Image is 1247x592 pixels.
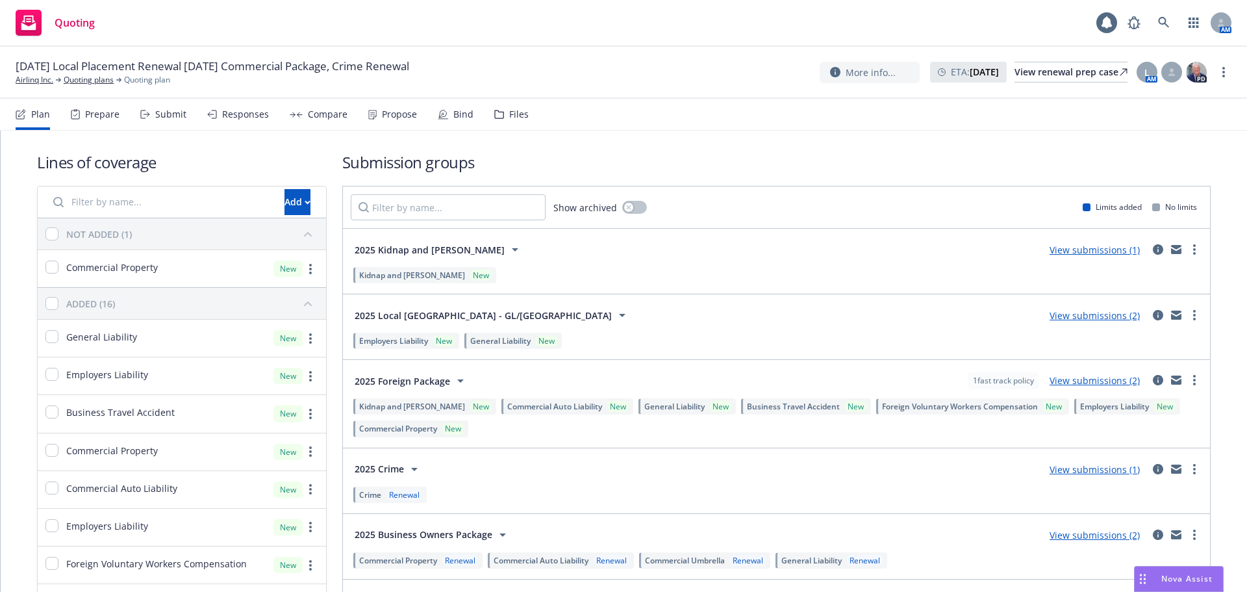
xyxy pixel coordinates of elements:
[355,374,450,388] span: 2025 Foreign Package
[66,519,148,533] span: Employers Liability
[845,401,866,412] div: New
[351,194,546,220] input: Filter by name...
[1154,401,1176,412] div: New
[1187,242,1202,257] a: more
[359,423,437,434] span: Commercial Property
[1168,527,1184,543] a: mail
[847,555,883,566] div: Renewal
[386,489,422,500] div: Renewal
[970,66,999,78] strong: [DATE]
[359,555,437,566] span: Commercial Property
[1150,372,1166,388] a: circleInformation
[442,555,478,566] div: Renewal
[882,401,1038,412] span: Foreign Voluntary Workers Compensation
[303,406,318,422] a: more
[342,151,1211,173] h1: Submission groups
[470,335,531,346] span: General Liability
[1050,463,1140,476] a: View submissions (1)
[66,261,158,274] span: Commercial Property
[1014,62,1127,82] div: View renewal prep case
[1134,566,1224,592] button: Nova Assist
[273,405,303,422] div: New
[10,5,100,41] a: Quoting
[351,456,426,482] button: 2025 Crime
[494,555,588,566] span: Commercial Auto Liability
[66,482,177,495] span: Commercial Auto Liability
[846,66,896,79] span: More info...
[66,330,137,344] span: General Liability
[355,309,612,322] span: 2025 Local [GEOGRAPHIC_DATA] - GL/[GEOGRAPHIC_DATA]
[359,335,428,346] span: Employers Liability
[284,190,310,214] div: Add
[644,401,705,412] span: General Liability
[273,261,303,277] div: New
[607,401,629,412] div: New
[303,444,318,459] a: more
[1168,461,1184,477] a: mail
[820,62,920,83] button: More info...
[1186,62,1207,83] img: photo
[355,528,492,541] span: 2025 Business Owners Package
[303,331,318,346] a: more
[453,109,473,120] div: Bind
[303,482,318,497] a: more
[303,519,318,535] a: more
[645,555,725,566] span: Commercial Umbrella
[284,189,310,215] button: Add
[359,489,381,500] span: Crime
[1083,201,1142,212] div: Limits added
[66,293,318,314] button: ADDED (16)
[66,368,148,381] span: Employers Liability
[509,109,529,120] div: Files
[155,109,186,120] div: Submit
[1151,10,1177,36] a: Search
[536,335,557,346] div: New
[507,401,602,412] span: Commercial Auto Liability
[1187,527,1202,543] a: more
[303,261,318,277] a: more
[31,109,50,120] div: Plan
[1014,62,1127,83] a: View renewal prep case
[710,401,731,412] div: New
[1168,242,1184,257] a: mail
[1144,66,1150,79] span: L
[66,227,132,241] div: NOT ADDED (1)
[1050,374,1140,387] a: View submissions (2)
[1150,461,1166,477] a: circleInformation
[1216,64,1231,80] a: more
[273,330,303,346] div: New
[273,444,303,460] div: New
[37,151,327,173] h1: Lines of coverage
[382,109,417,120] div: Propose
[55,18,95,28] span: Quoting
[730,555,766,566] div: Renewal
[16,58,409,74] span: [DATE] Local Placement Renewal [DATE] Commercial Package, Crime Renewal
[951,65,999,79] span: ETA :
[66,557,247,571] span: Foreign Voluntary Workers Compensation
[1168,307,1184,323] a: mail
[359,270,465,281] span: Kidnap and [PERSON_NAME]
[355,462,404,476] span: 2025 Crime
[1168,372,1184,388] a: mail
[781,555,842,566] span: General Liability
[1187,461,1202,477] a: more
[66,405,175,419] span: Business Travel Accident
[1152,201,1197,212] div: No limits
[1043,401,1064,412] div: New
[973,375,1034,387] span: 1 fast track policy
[124,74,170,86] span: Quoting plan
[470,270,492,281] div: New
[433,335,455,346] div: New
[1135,567,1151,591] div: Drag to move
[1080,401,1149,412] span: Employers Liability
[1181,10,1207,36] a: Switch app
[1187,372,1202,388] a: more
[273,482,303,498] div: New
[85,109,120,120] div: Prepare
[351,237,527,263] button: 2025 Kidnap and [PERSON_NAME]
[470,401,492,412] div: New
[16,74,53,86] a: Airlinq Inc.
[355,243,505,257] span: 2025 Kidnap and [PERSON_NAME]
[1050,244,1140,256] a: View submissions (1)
[308,109,347,120] div: Compare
